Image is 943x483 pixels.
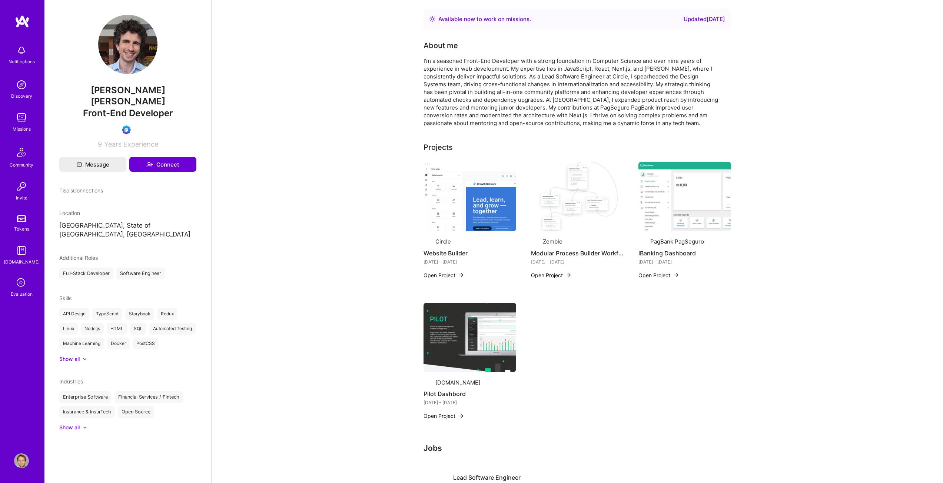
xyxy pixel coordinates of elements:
div: Show all [59,355,80,363]
div: Open Source [118,406,154,418]
div: Software Engineer [116,268,165,279]
div: SQL [130,323,146,335]
div: Financial Services / Fintech [114,391,183,403]
span: Front-End Developer [83,108,173,118]
img: Pilot Dashbord [424,303,516,372]
div: About me [424,40,458,51]
div: Enterprise Software [59,391,112,403]
div: API Design [59,308,89,320]
div: Evaluation [11,290,33,298]
i: icon Mail [77,162,82,167]
p: [GEOGRAPHIC_DATA], State of [GEOGRAPHIC_DATA], [GEOGRAPHIC_DATA] [59,221,196,239]
img: arrow-right [566,272,572,278]
img: Company logo [424,237,432,246]
img: Availability [429,16,435,22]
div: Node.js [81,323,104,335]
img: Invite [14,179,29,194]
div: Available now to work on missions . [438,15,531,24]
button: Open Project [638,271,679,279]
img: logo [15,15,30,28]
div: Circle [435,238,451,245]
div: Projects [424,142,453,153]
img: Company logo [531,237,540,246]
img: Modular Process Builder Workflow [531,162,624,231]
span: Skills [59,295,72,301]
div: PagBank PagSeguro [650,238,704,245]
img: Company logo [424,378,432,387]
img: Website Builder [424,162,516,231]
h4: Modular Process Builder Workflow [531,248,624,258]
h4: iBanking Dashboard [638,248,731,258]
img: User Avatar [14,453,29,468]
img: Company logo [638,237,647,246]
button: Connect [129,157,196,172]
div: I'm a seasoned Front-End Developer with a strong foundation in Computer Science and over nine yea... [424,57,720,127]
img: bell [14,43,29,58]
img: Community [13,143,30,161]
div: Docker [107,338,130,349]
h4: Website Builder [424,248,516,258]
div: Community [10,161,33,169]
div: Zemble [543,238,562,245]
span: 9 [98,140,102,148]
div: HTML [107,323,127,335]
div: Location [59,209,196,217]
div: [DOMAIN_NAME] [4,258,40,266]
img: iBanking Dashboard [638,162,731,231]
h4: Lead Software Engineer [453,473,521,482]
div: Automated Testing [149,323,196,335]
button: Open Project [531,271,572,279]
div: Show all [59,424,80,431]
div: [DOMAIN_NAME] [435,379,480,386]
span: Industries [59,378,83,385]
img: teamwork [14,110,29,125]
div: Discovery [11,92,32,100]
img: discovery [14,77,29,92]
img: guide book [14,243,29,258]
img: User Avatar [98,15,157,74]
div: Invite [16,194,27,202]
div: TypeScript [92,308,122,320]
div: Tokens [14,225,29,233]
img: Evaluation Call Booked [122,125,131,134]
i: icon SelectionTeam [14,276,29,290]
div: [DATE] - [DATE] [424,258,516,266]
div: Redux [157,308,177,320]
div: Machine Learning [59,338,104,349]
span: Additional Roles [59,255,98,261]
span: [PERSON_NAME] [PERSON_NAME] [59,85,196,107]
button: Open Project [424,412,464,420]
div: [DATE] - [DATE] [531,258,624,266]
div: [DATE] - [DATE] [638,258,731,266]
i: icon Connect [146,161,153,168]
div: Missions [13,125,31,133]
button: Message [59,157,126,172]
div: Storybook [125,308,154,320]
h3: Jobs [424,443,731,453]
img: arrow-right [458,272,464,278]
div: Updated [DATE] [684,15,725,24]
div: PostCSS [133,338,159,349]
a: User Avatar [12,453,31,468]
span: Years Experience [104,140,158,148]
div: Notifications [9,58,35,66]
img: arrow-right [673,272,679,278]
span: Tiso's Connections [59,187,103,194]
button: Open Project [424,271,464,279]
img: arrow-right [458,413,464,419]
div: Full-Stack Developer [59,268,113,279]
div: Linux [59,323,78,335]
img: tokens [17,215,26,222]
div: Insurance & InsurTech [59,406,115,418]
div: [DATE] - [DATE] [424,399,516,406]
h4: Pilot Dashbord [424,389,516,399]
